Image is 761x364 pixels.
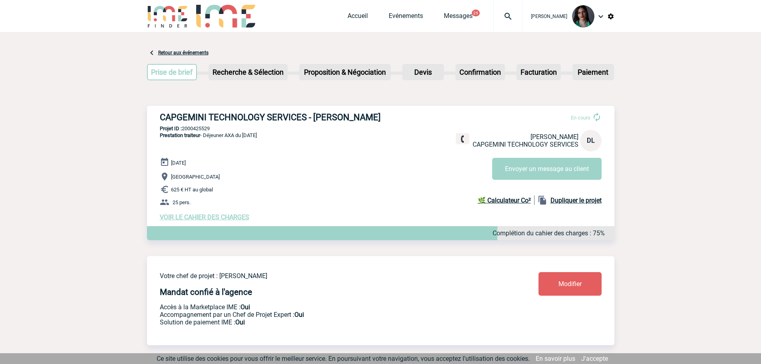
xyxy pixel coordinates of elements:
[538,195,547,205] img: file_copy-black-24dp.png
[472,10,480,16] button: 25
[517,65,560,80] p: Facturation
[160,132,200,138] span: Prestation traiteur
[173,199,191,205] span: 25 pers.
[531,14,567,19] span: [PERSON_NAME]
[171,187,213,193] span: 625 € HT au global
[160,112,399,122] h3: CAPGEMINI TECHNOLOGY SERVICES - [PERSON_NAME]
[160,303,491,311] p: Accès à la Marketplace IME :
[531,133,578,141] span: [PERSON_NAME]
[160,125,182,131] b: Projet ID :
[160,318,491,326] p: Conformité aux process achat client, Prise en charge de la facturation, Mutualisation de plusieur...
[171,160,186,166] span: [DATE]
[558,280,582,288] span: Modifier
[160,272,491,280] p: Votre chef de projet : [PERSON_NAME]
[157,355,530,362] span: Ce site utilise des cookies pour vous offrir le meilleur service. En poursuivant votre navigation...
[581,355,608,362] a: J'accepte
[403,65,443,80] p: Devis
[158,50,209,56] a: Retour aux événements
[389,12,423,23] a: Evénements
[240,303,250,311] b: Oui
[459,135,466,143] img: fixe.png
[160,287,252,297] h4: Mandat confié à l'agence
[473,141,578,148] span: CAPGEMINI TECHNOLOGY SERVICES
[572,5,594,28] img: 131235-0.jpeg
[587,137,595,144] span: DL
[148,65,197,80] p: Prise de brief
[456,65,504,80] p: Confirmation
[235,318,245,326] b: Oui
[571,115,590,121] span: En cours
[147,5,189,28] img: IME-Finder
[160,132,257,138] span: - Déjeuner AXA du [DATE]
[492,158,602,180] button: Envoyer un message au client
[573,65,613,80] p: Paiement
[444,12,473,23] a: Messages
[160,213,249,221] a: VOIR LE CAHIER DES CHARGES
[171,174,220,180] span: [GEOGRAPHIC_DATA]
[160,311,491,318] p: Prestation payante
[300,65,390,80] p: Proposition & Négociation
[536,355,575,362] a: En savoir plus
[209,65,287,80] p: Recherche & Sélection
[478,197,531,204] b: 🌿 Calculateur Co²
[294,311,304,318] b: Oui
[478,195,534,205] a: 🌿 Calculateur Co²
[147,125,614,131] p: 2000425529
[550,197,602,204] b: Dupliquer le projet
[348,12,368,23] a: Accueil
